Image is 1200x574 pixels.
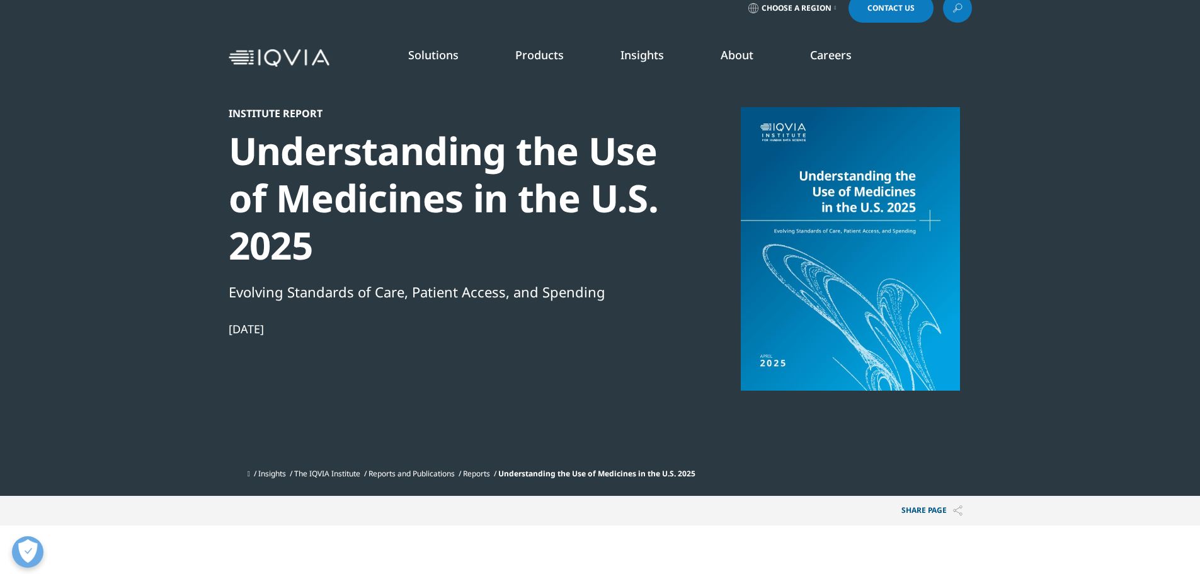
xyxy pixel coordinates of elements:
a: Solutions [408,47,459,62]
button: Share PAGEShare PAGE [892,496,972,525]
img: IQVIA Healthcare Information Technology and Pharma Clinical Research Company [229,49,329,67]
button: Open Preferences [12,536,43,568]
div: Evolving Standards of Care, Patient Access, and Spending [229,281,661,302]
span: Contact Us [867,4,915,12]
nav: Primary [334,28,972,88]
p: Share PAGE [892,496,972,525]
a: About [721,47,753,62]
a: Products [515,47,564,62]
div: Institute Report [229,107,661,120]
span: Understanding the Use of Medicines in the U.S. 2025 [498,468,695,479]
a: Reports [463,468,490,479]
a: Reports and Publications [369,468,455,479]
a: Insights [620,47,664,62]
div: [DATE] [229,321,661,336]
a: The IQVIA Institute [294,468,360,479]
a: Careers [810,47,852,62]
div: Understanding the Use of Medicines in the U.S. 2025 [229,127,661,269]
span: Choose a Region [762,3,831,13]
img: Share PAGE [953,505,963,516]
a: Insights [258,468,286,479]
